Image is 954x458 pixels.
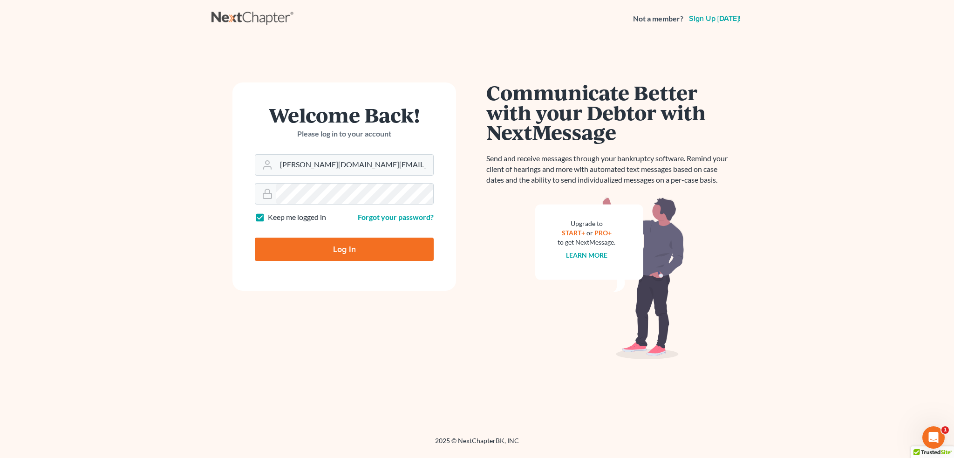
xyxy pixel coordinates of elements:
a: Forgot your password? [358,212,434,221]
iframe: Intercom live chat [922,426,945,449]
h1: Welcome Back! [255,105,434,125]
img: nextmessage_bg-59042aed3d76b12b5cd301f8e5b87938c9018125f34e5fa2b7a6b67550977c72.svg [535,197,684,360]
div: to get NextMessage. [558,238,615,247]
strong: Not a member? [633,14,683,24]
div: Upgrade to [558,219,615,228]
span: 1 [941,426,949,434]
span: or [586,229,593,237]
input: Log In [255,238,434,261]
p: Please log in to your account [255,129,434,139]
div: 2025 © NextChapterBK, INC [211,436,743,453]
input: Email Address [276,155,433,175]
a: Sign up [DATE]! [687,15,743,22]
h1: Communicate Better with your Debtor with NextMessage [486,82,733,142]
a: START+ [562,229,585,237]
p: Send and receive messages through your bankruptcy software. Remind your client of hearings and mo... [486,153,733,185]
label: Keep me logged in [268,212,326,223]
a: PRO+ [594,229,612,237]
a: Learn more [566,251,607,259]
